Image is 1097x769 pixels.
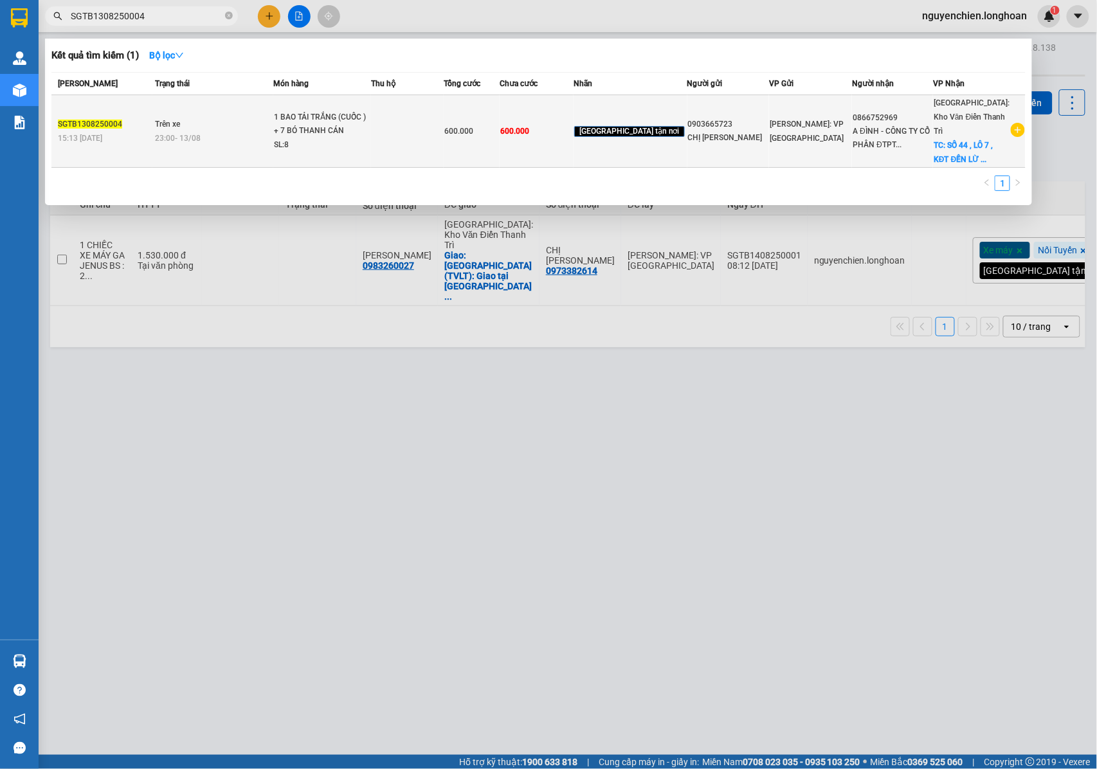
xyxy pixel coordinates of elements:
button: left [979,176,995,191]
span: 600.000 [500,127,529,136]
span: Người nhận [852,79,894,88]
span: CSKH: [27,50,305,99]
span: Người gửi [687,79,723,88]
span: [PHONE_NUMBER] (7h - 21h) [86,50,305,99]
span: VP Gửi [769,79,793,88]
img: warehouse-icon [13,655,26,668]
span: Tổng cước [444,79,480,88]
span: close-circle [225,12,233,19]
img: solution-icon [13,116,26,129]
span: [PERSON_NAME] [58,79,118,88]
strong: (Công Ty TNHH Chuyển Phát Nhanh Bảo An - MST: 0109597835) [41,36,289,46]
h3: Kết quả tìm kiếm ( 1 ) [51,49,139,62]
span: message [14,742,26,754]
li: Previous Page [979,176,995,191]
span: [GEOGRAPHIC_DATA] tận nơi [574,126,685,138]
div: 0866752969 [853,111,932,125]
span: SGTB1308250004 [58,120,122,129]
span: 600.000 [444,127,473,136]
span: Trạng thái [156,79,190,88]
div: 1 BAO TẢI TRẮNG (CUỐC ) + 7 BÓ THANH CÁN [274,111,370,138]
span: [GEOGRAPHIC_DATA]: Kho Văn Điển Thanh Trì [934,98,1010,136]
span: close-circle [225,10,233,23]
span: Chưa cước [500,79,538,88]
strong: BIÊN NHẬN VẬN CHUYỂN BẢO AN EXPRESS [44,19,285,33]
li: 1 [995,176,1010,191]
div: SL: 8 [274,138,370,152]
span: Nhãn [574,79,592,88]
button: Bộ lọcdown [139,45,194,66]
span: 15:13 [DATE] [58,134,102,143]
span: left [983,179,991,186]
span: 23:00 - 13/08 [156,134,201,143]
span: [PERSON_NAME]: VP [GEOGRAPHIC_DATA] [770,120,844,143]
div: 0903665723 [688,118,769,131]
span: down [175,51,184,60]
span: question-circle [14,684,26,696]
li: Next Page [1010,176,1026,191]
span: search [53,12,62,21]
span: TC: SỐ 44 , LÔ 7 , KĐT ĐỀN LỪ ... [934,141,993,164]
span: Món hàng [273,79,309,88]
strong: Bộ lọc [149,50,184,60]
img: warehouse-icon [13,84,26,97]
div: A ĐÌNH - CÔNG TY CỔ PHẦN ĐTPT... [853,125,932,152]
span: Trên xe [156,120,181,129]
input: Tìm tên, số ĐT hoặc mã đơn [71,9,222,23]
img: warehouse-icon [13,51,26,65]
span: right [1014,179,1022,186]
span: plus-circle [1011,123,1025,137]
a: 1 [995,176,1010,190]
div: CHỊ [PERSON_NAME] [688,131,769,145]
span: notification [14,713,26,725]
span: VP Nhận [933,79,965,88]
button: right [1010,176,1026,191]
span: Thu hộ [371,79,395,88]
img: logo-vxr [11,8,28,28]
